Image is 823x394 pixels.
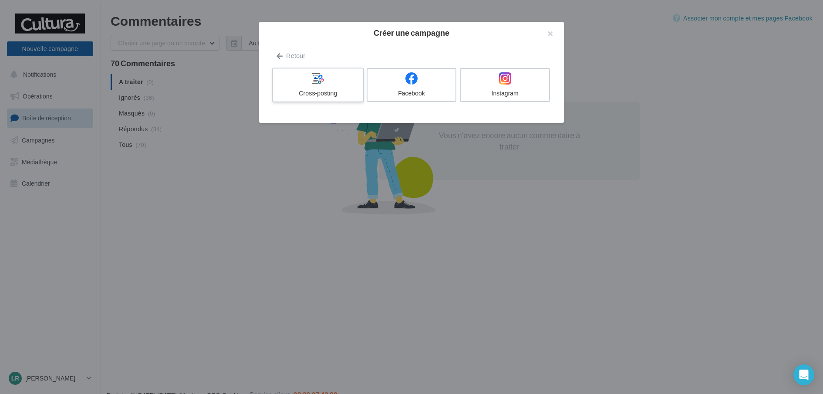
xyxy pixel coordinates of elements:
[273,51,309,61] button: Retour
[277,89,359,98] div: Cross-posting
[793,364,814,385] div: Open Intercom Messenger
[464,89,546,98] div: Instagram
[273,29,550,37] h2: Créer une campagne
[371,89,452,98] div: Facebook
